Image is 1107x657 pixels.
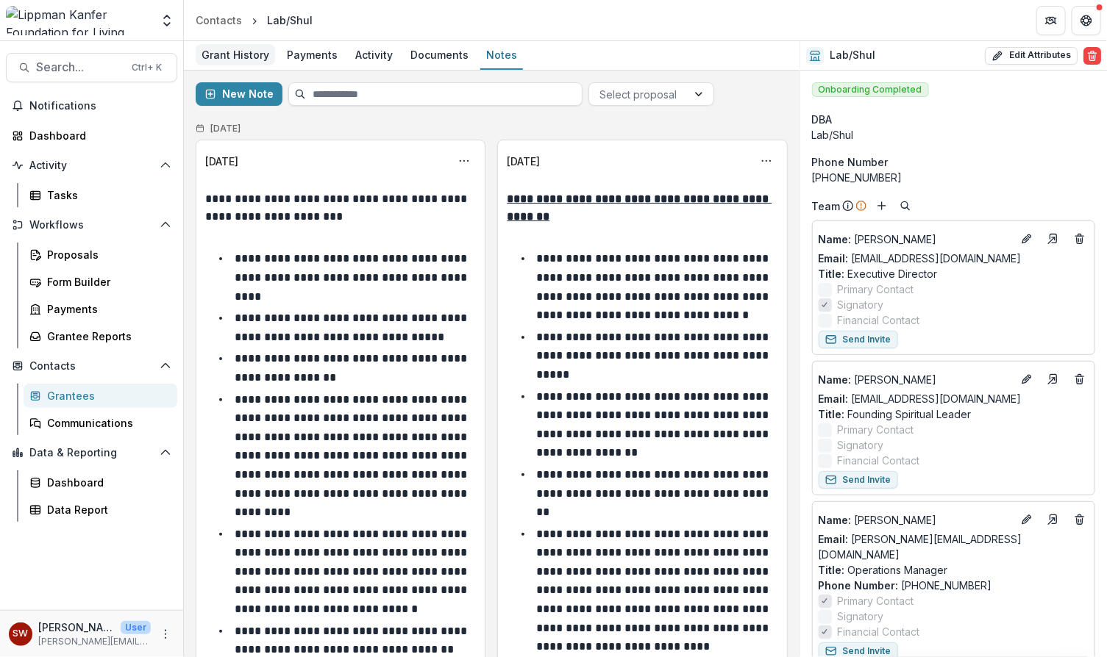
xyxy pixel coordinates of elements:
a: Data Report [24,498,177,522]
p: [PERSON_NAME] [819,512,1012,528]
div: Dashboard [29,128,165,143]
button: Edit [1018,370,1036,388]
div: Proposals [47,247,165,262]
a: Email: [EMAIL_ADDRESS][DOMAIN_NAME] [819,391,1022,406]
button: New Note [196,82,282,106]
span: Data & Reporting [29,447,154,459]
span: Title : [819,408,845,420]
a: Name: [PERSON_NAME] [819,372,1012,387]
div: [DATE] [507,154,540,169]
a: Communications [24,411,177,435]
div: Activity [349,44,399,65]
div: [PHONE_NUMBER] [812,170,1095,185]
div: Contacts [196,12,242,28]
p: User [121,621,151,634]
div: Dashboard [47,475,165,490]
span: Title : [819,268,845,280]
a: Name: [PERSON_NAME] [819,512,1012,528]
div: Grantee Reports [47,328,165,344]
button: Delete [1083,47,1101,65]
div: Ctrl + K [129,60,165,76]
a: Email: [PERSON_NAME][EMAIL_ADDRESS][DOMAIN_NAME] [819,531,1089,562]
span: Email: [819,392,849,405]
span: Signatory [838,297,884,312]
a: Grant History [196,41,275,70]
a: Form Builder [24,270,177,294]
button: Deletes [1071,370,1089,388]
span: Financial Contact [838,624,920,639]
button: Send Invite [819,471,898,489]
span: Notifications [29,100,171,112]
button: More [157,625,174,643]
span: Title : [819,564,845,576]
span: Email: [819,252,849,265]
button: Options [755,149,778,173]
a: Activity [349,41,399,70]
div: [DATE] [205,154,238,169]
span: Contacts [29,360,154,373]
div: Tasks [47,187,165,203]
button: Open entity switcher [157,6,177,35]
div: Samantha Carlin Willis [13,629,29,639]
div: Data Report [47,502,165,517]
img: Lippman Kanfer Foundation for Living Torah logo [6,6,151,35]
button: Open Contacts [6,354,177,378]
p: Executive Director [819,266,1089,281]
button: Open Data & Reporting [6,441,177,464]
h2: [DATE] [210,123,241,134]
a: Dashboard [6,123,177,148]
span: Financial Contact [838,312,920,328]
p: Operations Manager [819,562,1089,578]
div: Communications [47,415,165,431]
p: [PERSON_NAME][EMAIL_ADDRESS][DOMAIN_NAME] [38,635,151,648]
a: Dashboard [24,470,177,495]
button: Options [452,149,476,173]
span: Signatory [838,437,884,453]
a: Tasks [24,183,177,207]
button: Open Activity [6,154,177,177]
div: Payments [281,44,344,65]
p: Team [812,198,841,214]
p: Founding Spiritual Leader [819,406,1089,422]
div: Documents [405,44,474,65]
a: Go to contact [1042,227,1065,251]
a: Payments [24,297,177,321]
div: Lab/Shul [267,12,313,28]
div: Payments [47,301,165,317]
button: Deletes [1071,511,1089,528]
h2: Lab/Shul [830,49,875,62]
div: Grantees [47,388,165,403]
button: Edit Attributes [985,47,1078,65]
button: Deletes [1071,230,1089,248]
span: Search... [36,60,123,74]
button: Edit [1018,511,1036,528]
a: Proposals [24,243,177,267]
span: Name : [819,514,852,526]
span: Phone Number [812,154,889,170]
span: DBA [812,112,833,127]
span: Primary Contact [838,422,914,437]
button: Search [897,197,914,215]
a: Go to contact [1042,508,1065,531]
a: Documents [405,41,474,70]
a: Go to contact [1042,367,1065,391]
a: Payments [281,41,344,70]
p: [PHONE_NUMBER] [819,578,1089,593]
button: Send Invite [819,331,898,348]
p: [PERSON_NAME] [38,620,115,635]
span: Onboarding Completed [812,82,929,97]
div: Grant History [196,44,275,65]
button: Open Workflows [6,213,177,237]
span: Name : [819,373,852,386]
a: Notes [480,41,523,70]
span: Activity [29,159,154,172]
button: Search... [6,53,177,82]
a: Email: [EMAIL_ADDRESS][DOMAIN_NAME] [819,251,1022,266]
nav: breadcrumb [190,10,318,31]
p: [PERSON_NAME] [819,231,1012,247]
span: Phone Number : [819,579,899,592]
p: [PERSON_NAME] [819,372,1012,387]
div: Notes [480,44,523,65]
button: Partners [1036,6,1066,35]
span: Email: [819,533,849,545]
